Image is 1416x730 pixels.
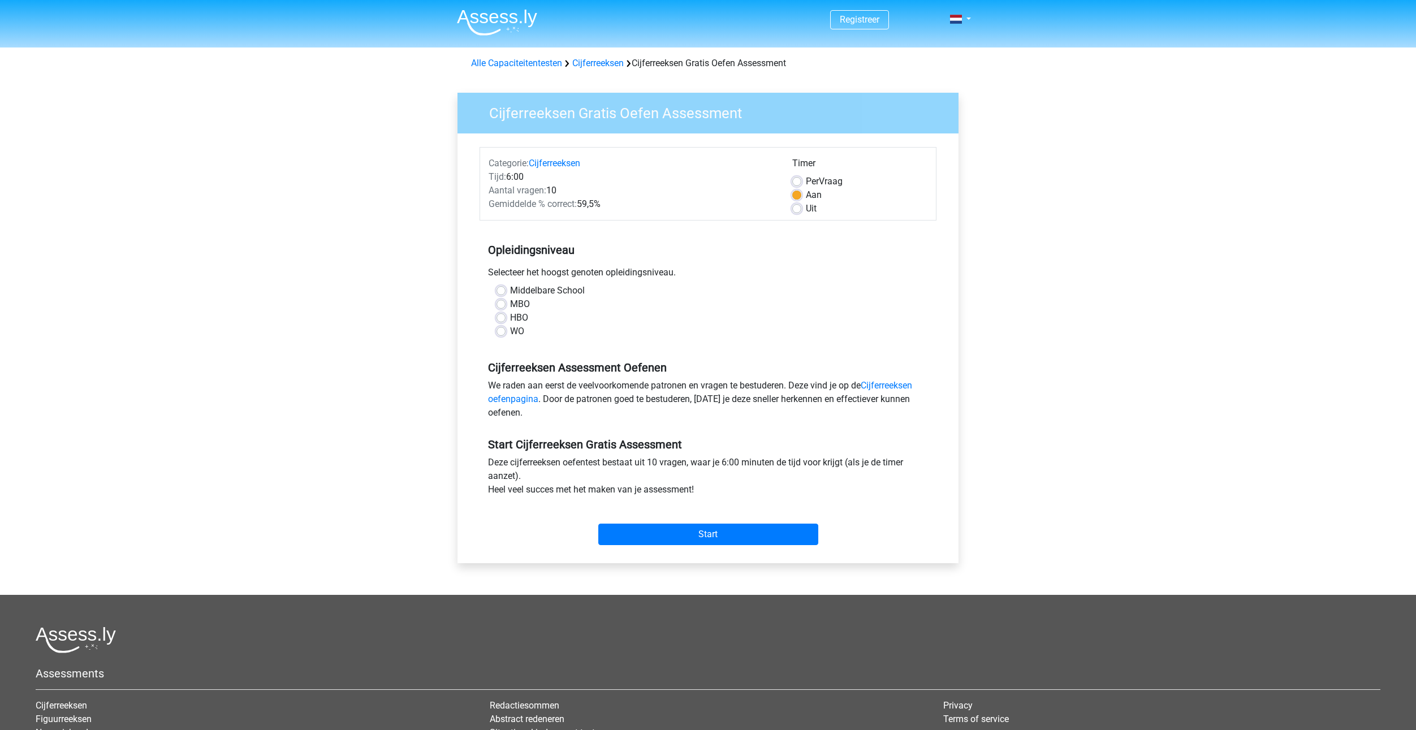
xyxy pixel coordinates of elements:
a: Cijferreeksen [36,700,87,711]
div: 10 [480,184,784,197]
div: 59,5% [480,197,784,211]
a: Abstract redeneren [490,714,564,724]
img: Assessly logo [36,627,116,653]
label: HBO [510,311,528,325]
h5: Start Cijferreeksen Gratis Assessment [488,438,928,451]
div: We raden aan eerst de veelvoorkomende patronen en vragen te bestuderen. Deze vind je op de . Door... [480,379,936,424]
a: Terms of service [943,714,1009,724]
div: 6:00 [480,170,784,184]
div: Timer [792,157,927,175]
a: Privacy [943,700,973,711]
h5: Assessments [36,667,1380,680]
a: Redactiesommen [490,700,559,711]
h5: Opleidingsniveau [488,239,928,261]
img: Assessly [457,9,537,36]
span: Tijd: [489,171,506,182]
div: Selecteer het hoogst genoten opleidingsniveau. [480,266,936,284]
span: Aantal vragen: [489,185,546,196]
label: Vraag [806,175,843,188]
span: Gemiddelde % correct: [489,198,577,209]
a: Registreer [840,14,879,25]
a: Figuurreeksen [36,714,92,724]
label: MBO [510,297,530,311]
h5: Cijferreeksen Assessment Oefenen [488,361,928,374]
a: Alle Capaciteitentesten [471,58,562,68]
label: Aan [806,188,822,202]
span: Categorie: [489,158,529,169]
input: Start [598,524,818,545]
label: WO [510,325,524,338]
h3: Cijferreeksen Gratis Oefen Assessment [476,100,950,122]
label: Middelbare School [510,284,585,297]
a: Cijferreeksen [572,58,624,68]
label: Uit [806,202,817,215]
span: Per [806,176,819,187]
div: Deze cijferreeksen oefentest bestaat uit 10 vragen, waar je 6:00 minuten de tijd voor krijgt (als... [480,456,936,501]
a: Cijferreeksen [529,158,580,169]
div: Cijferreeksen Gratis Oefen Assessment [467,57,949,70]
